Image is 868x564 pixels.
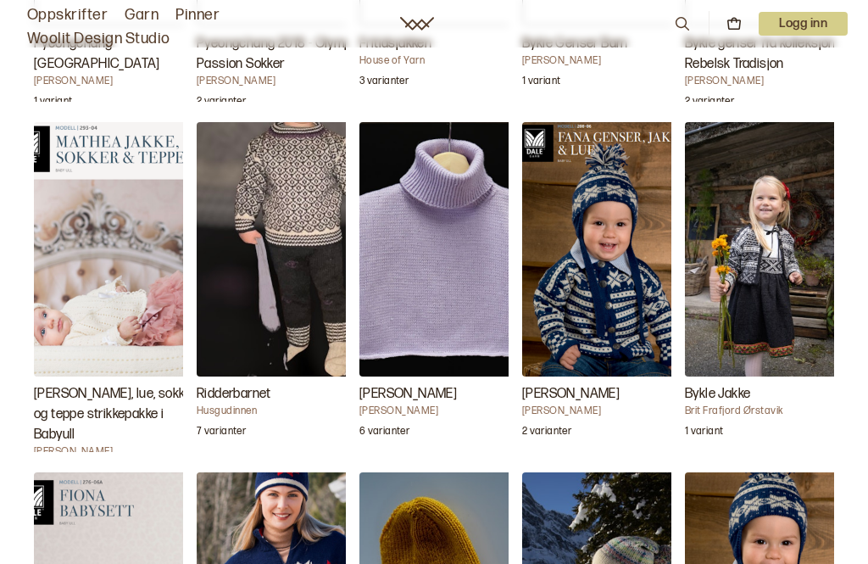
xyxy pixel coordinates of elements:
h3: [PERSON_NAME] [522,384,692,405]
p: Logg inn [759,12,848,36]
a: Mathea Jakke, lue, sokker og teppe strikkepakke i Babyull [34,122,183,453]
a: Garn [125,3,159,27]
img: Dale GarnFana barnesett [522,122,692,377]
a: Woolit Design Studio [27,27,170,51]
a: Ridderbarnet [197,122,346,453]
h3: [PERSON_NAME] [359,384,529,405]
img: Ane Kydland ThomassenKalina Hals [359,122,529,377]
h3: Bykle Jakke [685,384,854,405]
p: 1 variant [34,95,72,112]
h4: [PERSON_NAME] [522,405,692,418]
h4: [PERSON_NAME] [685,75,854,88]
p: 2 varianter [522,425,571,442]
h3: Pyeongchang 2018 - Olympic Passion Sokker [197,34,366,75]
h4: [PERSON_NAME] [34,75,203,88]
a: Woolit [400,17,434,31]
h4: Brit Frafjord Ørstavik [685,405,854,418]
h3: Pyeongchang [GEOGRAPHIC_DATA] [34,34,203,75]
a: Kalina Hals [359,122,509,453]
img: Brit Frafjord ØrstavikBykle Jakke [685,122,854,377]
h4: Husgudinnen [197,405,366,418]
a: Fana barnesett [522,122,671,453]
p: 1 variant [522,75,560,92]
h3: Ridderbarnet [197,384,366,405]
h4: [PERSON_NAME] [522,54,692,68]
p: 7 varianter [197,425,246,442]
p: 2 varianter [685,95,734,112]
img: HusgudinnenRidderbarnet [197,122,366,377]
p: 2 varianter [197,95,246,112]
p: 3 varianter [359,75,409,92]
h4: [PERSON_NAME] [359,405,529,418]
img: Kari HaugenMathea Jakke, lue, sokker og teppe strikkepakke i Babyull [34,122,203,377]
h4: House of Yarn [359,54,529,68]
h4: [PERSON_NAME] [197,75,366,88]
a: Oppskrifter [27,3,108,27]
p: 1 variant [685,425,723,442]
h3: Bykle genser fra kolleksjonen Rebelsk Tradisjon [685,34,854,75]
h3: [PERSON_NAME], lue, sokker og teppe strikkepakke i Babyull [34,384,203,445]
a: Pinner [175,3,220,27]
h4: [PERSON_NAME] [34,445,203,459]
p: 6 varianter [359,425,409,442]
button: User dropdown [759,12,848,36]
a: Bykle Jakke [685,122,834,453]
